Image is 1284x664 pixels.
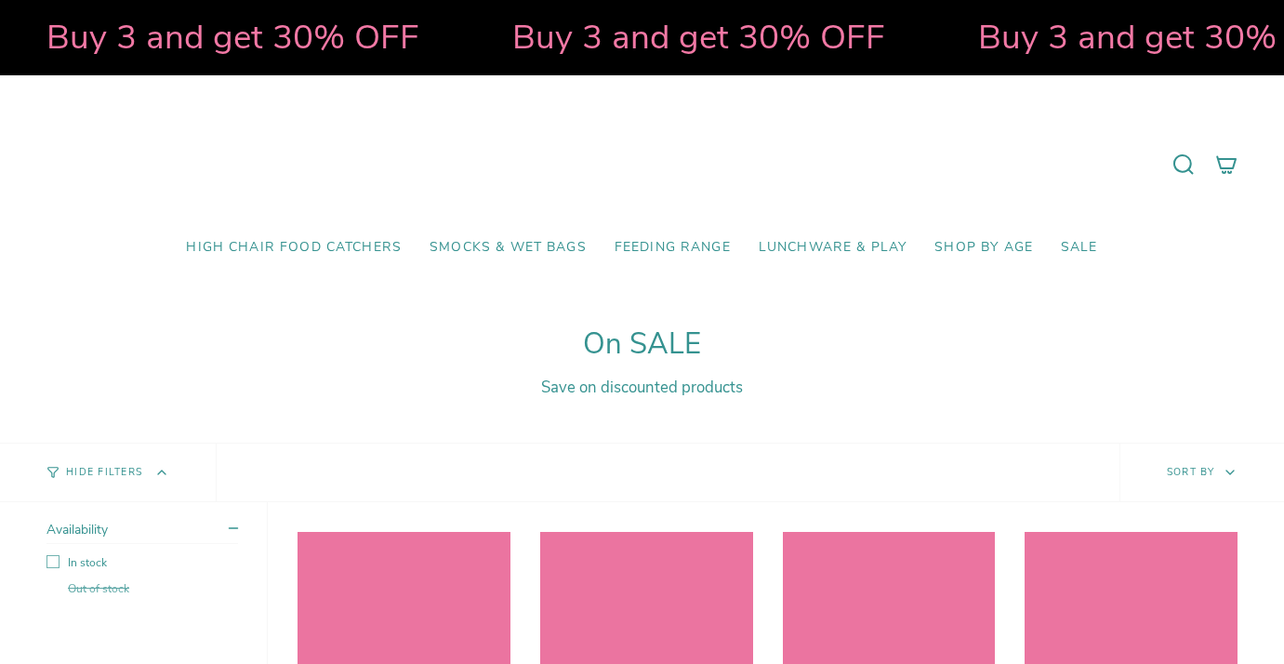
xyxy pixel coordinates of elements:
label: In stock [46,555,238,570]
a: Smocks & Wet Bags [416,226,601,270]
span: Feeding Range [615,240,731,256]
button: Sort by [1119,444,1284,501]
span: Smocks & Wet Bags [430,240,587,256]
strong: Buy 3 and get 30% OFF [24,14,397,60]
span: Sort by [1167,465,1215,479]
span: SALE [1061,240,1098,256]
a: High Chair Food Catchers [172,226,416,270]
a: Mumma’s Little Helpers [482,103,802,226]
summary: Availability [46,521,238,544]
div: Save on discounted products [46,377,1238,398]
span: Shop by Age [934,240,1033,256]
span: Availability [46,521,108,538]
h1: On SALE [46,327,1238,362]
span: High Chair Food Catchers [186,240,402,256]
span: Hide Filters [66,468,142,478]
a: Shop by Age [920,226,1047,270]
strong: Buy 3 and get 30% OFF [490,14,863,60]
a: Feeding Range [601,226,745,270]
a: Lunchware & Play [745,226,920,270]
a: SALE [1047,226,1112,270]
span: Lunchware & Play [759,240,907,256]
